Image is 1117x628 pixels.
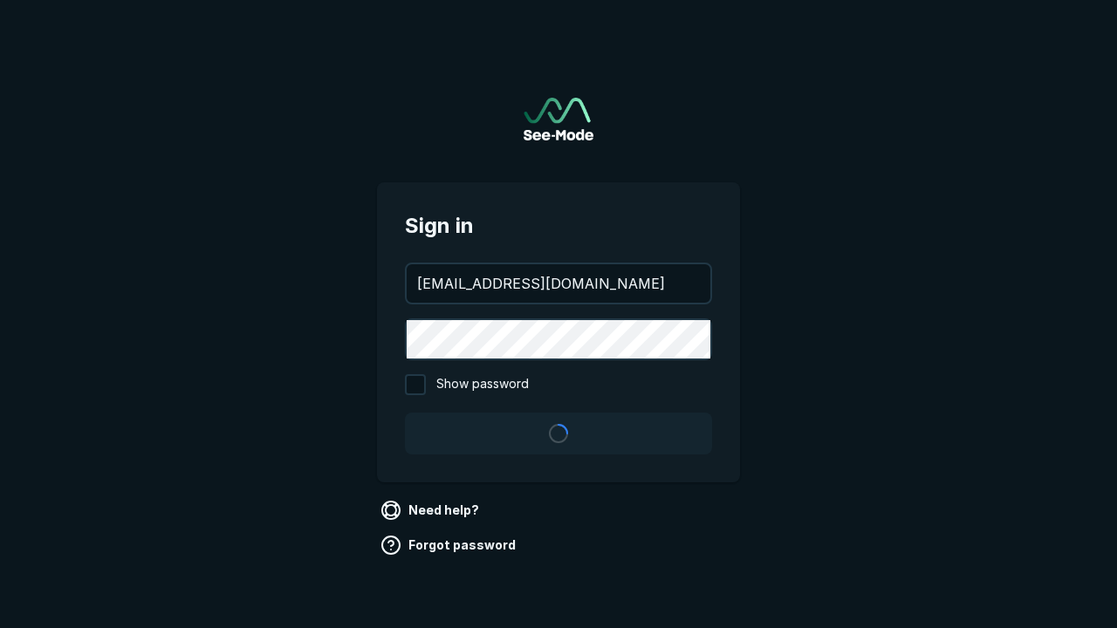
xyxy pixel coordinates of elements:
span: Show password [436,374,529,395]
a: Go to sign in [524,98,593,140]
input: your@email.com [407,264,710,303]
span: Sign in [405,210,712,242]
img: See-Mode Logo [524,98,593,140]
a: Need help? [377,496,486,524]
a: Forgot password [377,531,523,559]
